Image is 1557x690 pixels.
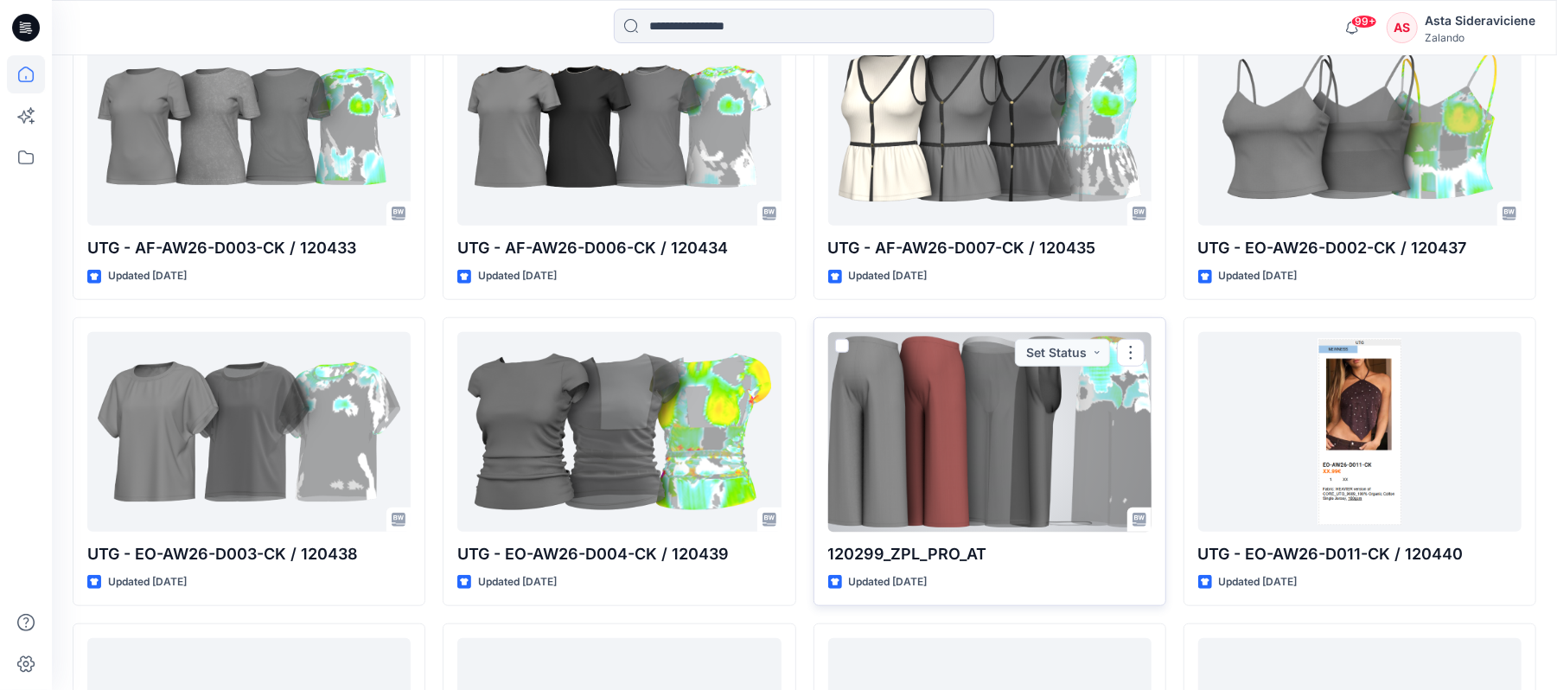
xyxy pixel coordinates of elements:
a: UTG - EO-AW26-D002-CK / 120437 [1198,26,1522,226]
a: UTG - EO-AW26-D004-CK / 120439 [457,332,781,532]
p: Updated [DATE] [478,267,557,285]
p: Updated [DATE] [478,573,557,591]
p: UTG - AF-AW26-D003-CK / 120433 [87,236,411,260]
a: UTG - EO-AW26-D011-CK / 120440 [1198,332,1522,532]
p: UTG - AF-AW26-D006-CK / 120434 [457,236,781,260]
p: Updated [DATE] [849,267,928,285]
a: UTG - EO-AW26-D003-CK / 120438 [87,332,411,532]
p: Updated [DATE] [849,573,928,591]
p: Updated [DATE] [108,573,187,591]
p: Updated [DATE] [1219,573,1298,591]
a: UTG - AF-AW26-D006-CK / 120434 [457,26,781,226]
div: Asta Sideraviciene [1425,10,1535,31]
p: UTG - EO-AW26-D002-CK / 120437 [1198,236,1522,260]
p: 120299_ZPL_PRO_AT [828,542,1152,566]
p: UTG - AF-AW26-D007-CK / 120435 [828,236,1152,260]
p: UTG - EO-AW26-D011-CK / 120440 [1198,542,1522,566]
div: Zalando [1425,31,1535,44]
span: 99+ [1351,15,1377,29]
a: UTG - AF-AW26-D003-CK / 120433 [87,26,411,226]
a: UTG - AF-AW26-D007-CK / 120435 [828,26,1152,226]
p: Updated [DATE] [108,267,187,285]
p: UTG - EO-AW26-D004-CK / 120439 [457,542,781,566]
p: Updated [DATE] [1219,267,1298,285]
a: 120299_ZPL_PRO_AT [828,332,1152,532]
div: AS [1387,12,1418,43]
p: UTG - EO-AW26-D003-CK / 120438 [87,542,411,566]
